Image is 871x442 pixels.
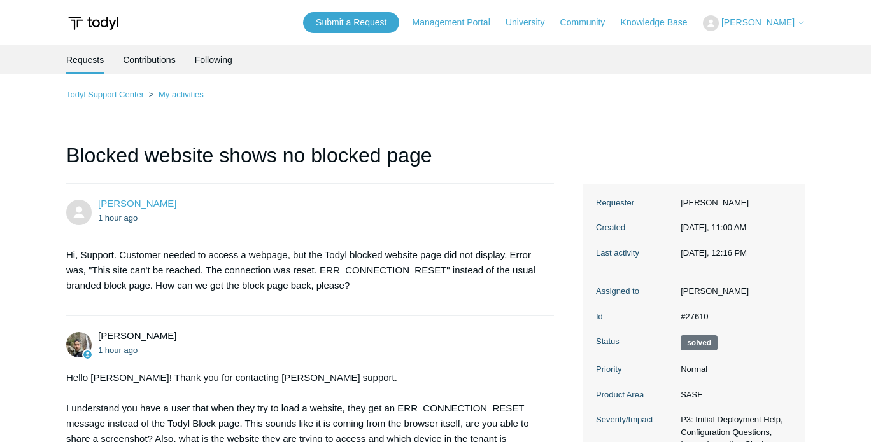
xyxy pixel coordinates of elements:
[66,45,104,74] li: Requests
[66,247,541,293] p: Hi, Support. Customer needed to access a webpage, but the Todyl blocked website page did not disp...
[596,310,674,323] dt: Id
[98,198,176,209] span: Adam Dominguez
[596,221,674,234] dt: Created
[303,12,399,33] a: Submit a Request
[596,363,674,376] dt: Priority
[703,15,805,31] button: [PERSON_NAME]
[66,90,146,99] li: Todyl Support Center
[674,389,792,401] dd: SASE
[98,213,138,223] time: 08/22/2025, 11:00
[66,90,144,99] a: Todyl Support Center
[159,90,204,99] a: My activities
[596,285,674,298] dt: Assigned to
[195,45,232,74] a: Following
[506,16,557,29] a: University
[596,247,674,259] dt: Last activity
[66,140,554,184] h1: Blocked website shows no blocked page
[596,389,674,401] dt: Product Area
[674,310,792,323] dd: #27610
[681,248,747,258] time: 08/22/2025, 12:16
[98,345,138,355] time: 08/22/2025, 11:10
[621,16,700,29] a: Knowledge Base
[674,285,792,298] dd: [PERSON_NAME]
[721,17,795,27] span: [PERSON_NAME]
[413,16,503,29] a: Management Portal
[146,90,204,99] li: My activities
[66,11,120,35] img: Todyl Support Center Help Center home page
[596,335,674,348] dt: Status
[681,335,718,350] span: This request has been solved
[98,330,176,341] span: Michael Tjader
[674,363,792,376] dd: Normal
[123,45,176,74] a: Contributions
[98,198,176,209] a: [PERSON_NAME]
[560,16,618,29] a: Community
[681,223,746,232] time: 08/22/2025, 11:00
[596,413,674,426] dt: Severity/Impact
[674,197,792,209] dd: [PERSON_NAME]
[596,197,674,209] dt: Requester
